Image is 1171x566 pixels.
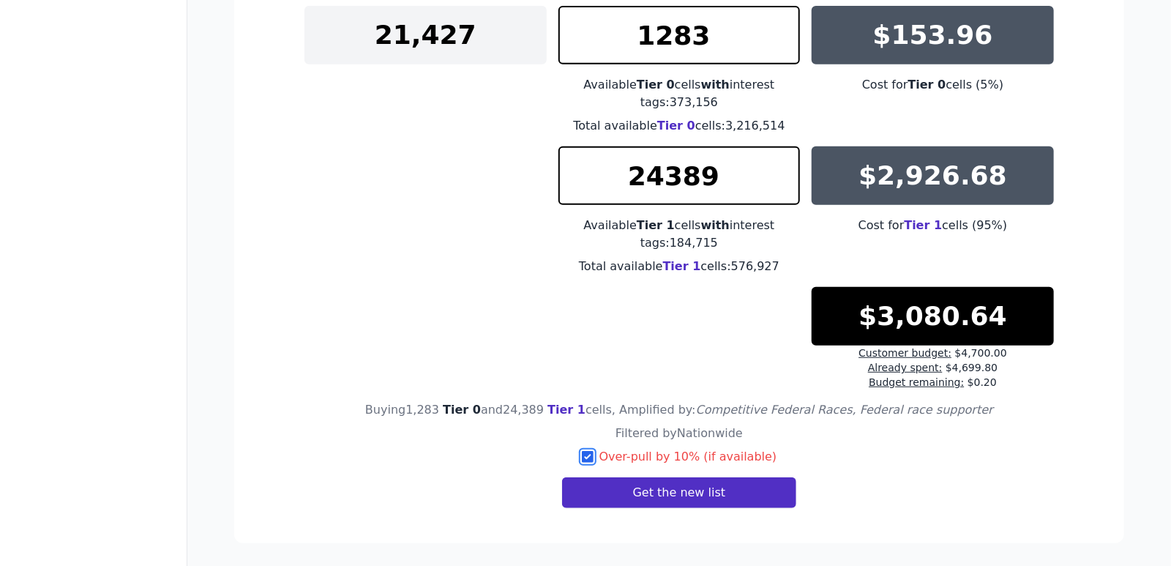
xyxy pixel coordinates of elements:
span: Competitive Federal Races, Federal race supporter [696,403,993,417]
button: Get the new list [562,477,797,508]
div: Available cells interest tags: 184,715 [558,217,801,252]
span: Tier 1 [663,259,701,273]
span: Tier 0 [637,78,675,92]
span: , Amplified by: [612,403,993,417]
span: Tier 1 [547,403,585,417]
div: Cost for cells ( 95% ) [812,217,1054,234]
h4: Filtered by Nationwide [616,425,743,442]
p: $153.96 [873,21,993,50]
div: $4,700.00 $4,699.80 $0.20 [812,346,1054,390]
span: Already spent: [868,362,943,373]
p: $2,926.68 [858,161,1007,190]
span: Tier 0 [908,78,946,92]
span: Tier 1 [637,218,675,232]
p: $3,080.64 [858,302,1007,331]
span: Tier 0 [443,403,481,417]
p: 21,427 [375,21,476,50]
span: Over-pull by 10% (if available) [599,450,777,463]
span: Tier 0 [657,119,695,133]
h4: Buying 1,283 and 24,389 cells [365,401,993,419]
span: Tier 1 [905,218,943,232]
span: with [701,78,730,92]
div: Available cells interest tags: 373,156 [558,76,801,111]
div: Cost for cells ( 5% ) [812,76,1054,94]
div: Total available cells: 576,927 [558,258,801,275]
span: with [701,218,730,232]
span: Budget remaining: [869,376,964,388]
div: Total available cells: 3,216,514 [558,117,801,135]
span: Customer budget: [858,347,951,359]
